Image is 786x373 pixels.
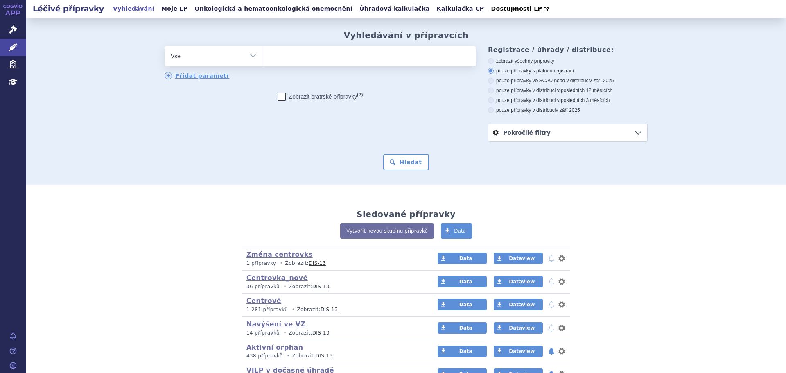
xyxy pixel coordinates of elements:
button: nastavení [558,323,566,333]
span: Dataview [509,255,535,261]
span: Data [459,279,472,285]
a: Dostupnosti LP [488,3,553,15]
a: Dataview [494,299,543,310]
label: pouze přípravky ve SCAU nebo v distribuci [488,77,648,84]
a: Přidat parametr [165,72,230,79]
a: Data [438,299,487,310]
button: notifikace [547,300,556,310]
span: v září 2025 [589,78,614,84]
a: Data [438,322,487,334]
span: Dataview [509,302,535,307]
button: notifikace [547,277,556,287]
label: pouze přípravky v distribuci v posledních 12 měsících [488,87,648,94]
a: Moje LP [159,3,190,14]
p: Zobrazit: [246,260,422,267]
a: Data [438,276,487,287]
a: Aktivní orphan [246,344,303,351]
i: • [285,353,292,359]
span: 438 přípravků [246,353,283,359]
p: Zobrazit: [246,283,422,290]
a: Vyhledávání [111,3,157,14]
button: nastavení [558,253,566,263]
span: Data [459,255,472,261]
span: 36 přípravků [246,284,280,289]
i: • [281,330,289,337]
span: 1 281 přípravků [246,307,288,312]
h2: Sledované přípravky [357,209,456,219]
span: Data [459,302,472,307]
a: Data [441,223,472,239]
a: Úhradová kalkulačka [357,3,432,14]
button: Hledat [383,154,429,170]
label: pouze přípravky s platnou registrací [488,68,648,74]
span: v září 2025 [556,107,580,113]
a: DIS-13 [321,307,338,312]
a: Dataview [494,253,543,264]
span: Dataview [509,279,535,285]
label: Zobrazit bratrské přípravky [278,93,363,101]
span: Data [454,228,466,234]
p: Zobrazit: [246,330,422,337]
a: Vytvořit novou skupinu přípravků [340,223,434,239]
span: 14 přípravků [246,330,280,336]
button: nastavení [558,277,566,287]
a: Změna centrovks [246,251,313,258]
a: Centrovka_nové [246,274,308,282]
button: nastavení [558,300,566,310]
a: DIS-13 [309,260,326,266]
a: Kalkulačka CP [434,3,487,14]
a: Centrové [246,297,281,305]
abbr: (?) [357,92,363,97]
span: Dataview [509,325,535,331]
a: Data [438,253,487,264]
h3: Registrace / úhrady / distribuce: [488,46,648,54]
label: pouze přípravky v distribuci [488,107,648,113]
button: notifikace [547,346,556,356]
a: Pokročilé filtry [488,124,647,141]
span: Data [459,325,472,331]
a: DIS-13 [316,353,333,359]
a: Dataview [494,346,543,357]
span: Dostupnosti LP [491,5,542,12]
a: Dataview [494,322,543,334]
a: DIS-13 [312,284,330,289]
span: 1 přípravky [246,260,276,266]
p: Zobrazit: [246,306,422,313]
i: • [281,283,289,290]
h2: Léčivé přípravky [26,3,111,14]
h2: Vyhledávání v přípravcích [344,30,469,40]
a: Navýšení ve VZ [246,320,305,328]
label: pouze přípravky v distribuci v posledních 3 měsících [488,97,648,104]
span: Data [459,348,472,354]
p: Zobrazit: [246,353,422,359]
button: notifikace [547,323,556,333]
a: DIS-13 [312,330,330,336]
a: Onkologická a hematoonkologická onemocnění [192,3,355,14]
a: Data [438,346,487,357]
button: notifikace [547,253,556,263]
button: nastavení [558,346,566,356]
i: • [278,260,285,267]
a: Dataview [494,276,543,287]
label: zobrazit všechny přípravky [488,58,648,64]
i: • [289,306,297,313]
span: Dataview [509,348,535,354]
